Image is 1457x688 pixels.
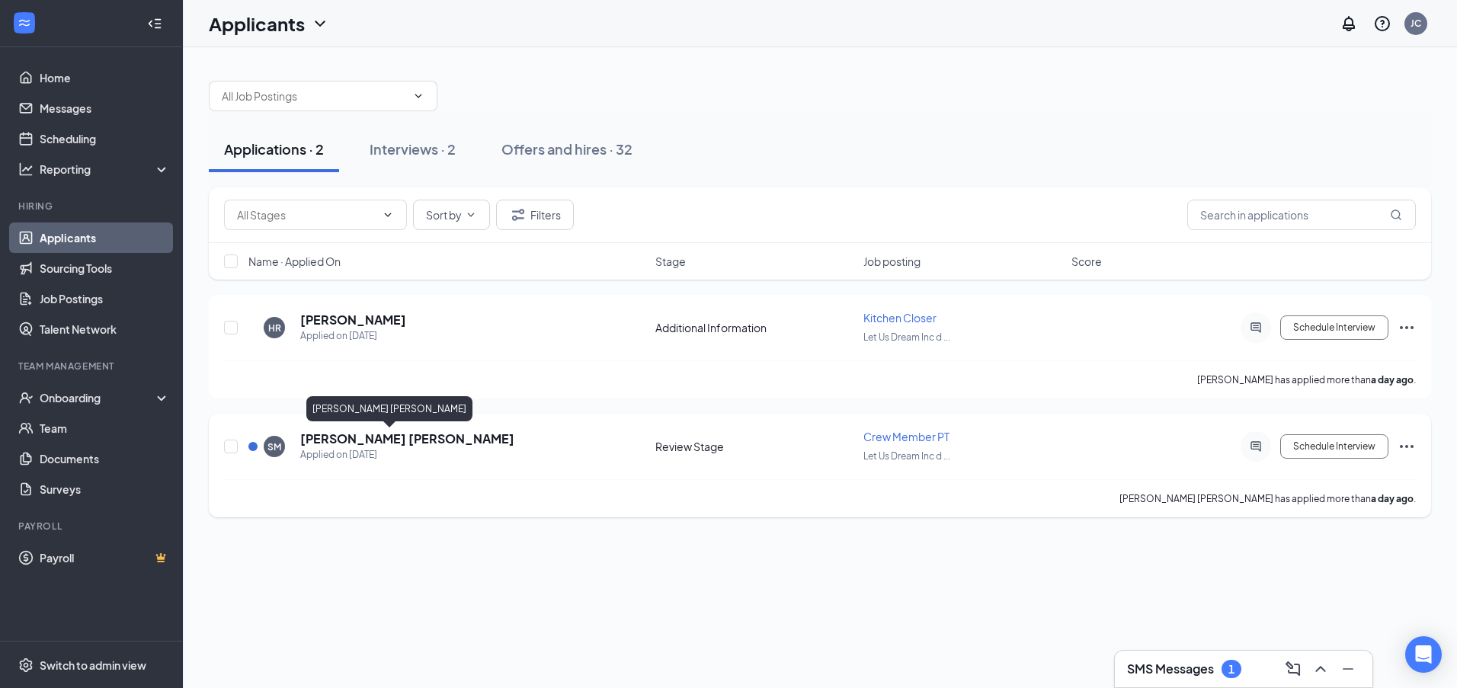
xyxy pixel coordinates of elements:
a: Job Postings [40,283,170,314]
svg: Ellipses [1398,437,1416,456]
div: SM [267,440,281,453]
button: Filter Filters [496,200,574,230]
h5: [PERSON_NAME] [300,312,406,328]
svg: Collapse [147,16,162,31]
svg: ChevronDown [412,90,424,102]
button: ComposeMessage [1281,657,1305,681]
div: Applications · 2 [224,139,324,158]
div: Review Stage [655,439,854,454]
span: Sort by [426,210,462,220]
button: Schedule Interview [1280,434,1388,459]
a: Team [40,413,170,443]
span: Score [1071,254,1102,269]
span: Name · Applied On [248,254,341,269]
span: Job posting [863,254,921,269]
input: All Job Postings [222,88,406,104]
svg: ActiveChat [1247,322,1265,334]
div: Onboarding [40,390,157,405]
button: Sort byChevronDown [413,200,490,230]
div: JC [1411,17,1421,30]
a: Applicants [40,222,170,253]
b: a day ago [1371,493,1414,504]
a: Talent Network [40,314,170,344]
svg: Notifications [1340,14,1358,33]
svg: ComposeMessage [1284,660,1302,678]
svg: Analysis [18,162,34,177]
span: Stage [655,254,686,269]
span: Kitchen Closer [863,311,937,325]
div: Applied on [DATE] [300,447,514,462]
span: Crew Member PT [863,430,949,443]
span: Let Us Dream Inc d ... [863,331,950,343]
a: Documents [40,443,170,474]
svg: ChevronDown [382,209,394,221]
input: Search in applications [1187,200,1416,230]
svg: Settings [18,658,34,673]
div: Interviews · 2 [370,139,456,158]
div: Payroll [18,520,167,533]
div: Applied on [DATE] [300,328,406,344]
svg: ActiveChat [1247,440,1265,453]
svg: UserCheck [18,390,34,405]
div: Reporting [40,162,171,177]
a: Home [40,62,170,93]
div: Switch to admin view [40,658,146,673]
button: ChevronUp [1308,657,1333,681]
input: All Stages [237,206,376,223]
div: Team Management [18,360,167,373]
button: Minimize [1336,657,1360,681]
svg: Ellipses [1398,318,1416,337]
a: Scheduling [40,123,170,154]
a: Surveys [40,474,170,504]
p: [PERSON_NAME] [PERSON_NAME] has applied more than . [1119,492,1416,505]
div: 1 [1228,663,1234,676]
div: [PERSON_NAME] [PERSON_NAME] [306,396,472,421]
svg: WorkstreamLogo [17,15,32,30]
a: Sourcing Tools [40,253,170,283]
svg: ChevronUp [1311,660,1330,678]
h1: Applicants [209,11,305,37]
p: [PERSON_NAME] has applied more than . [1197,373,1416,386]
svg: QuestionInfo [1373,14,1391,33]
h5: [PERSON_NAME] [PERSON_NAME] [300,430,514,447]
svg: Minimize [1339,660,1357,678]
svg: ChevronDown [311,14,329,33]
div: Offers and hires · 32 [501,139,632,158]
div: Open Intercom Messenger [1405,636,1442,673]
b: a day ago [1371,374,1414,386]
button: Schedule Interview [1280,315,1388,340]
span: Let Us Dream Inc d ... [863,450,950,462]
a: Messages [40,93,170,123]
h3: SMS Messages [1127,661,1214,677]
svg: MagnifyingGlass [1390,209,1402,221]
svg: Filter [509,206,527,224]
div: Additional Information [655,320,854,335]
a: PayrollCrown [40,542,170,573]
svg: ChevronDown [465,209,477,221]
div: Hiring [18,200,167,213]
div: HR [268,322,281,334]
